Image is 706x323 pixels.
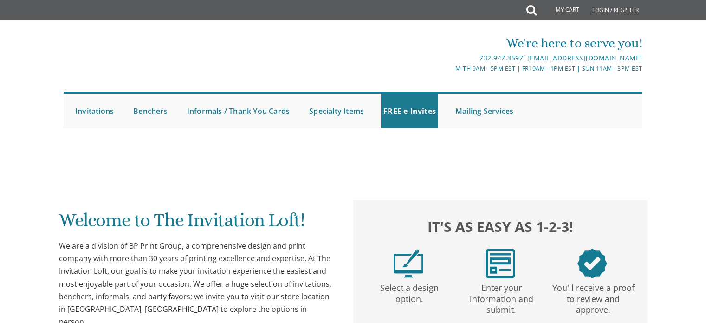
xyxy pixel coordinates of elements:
[549,278,637,316] p: You'll receive a proof to review and approve.
[73,94,116,128] a: Invitations
[381,94,438,128] a: FREE e-Invites
[527,53,642,62] a: [EMAIL_ADDRESS][DOMAIN_NAME]
[536,1,586,20] a: My Cart
[479,53,523,62] a: 732.947.3597
[394,249,423,278] img: step1.png
[185,94,292,128] a: Informals / Thank You Cards
[257,53,642,64] div: |
[257,64,642,73] div: M-Th 9am - 5pm EST | Fri 9am - 1pm EST | Sun 11am - 3pm EST
[257,34,642,53] div: We're here to serve you!
[307,94,366,128] a: Specialty Items
[453,94,516,128] a: Mailing Services
[59,210,335,237] h1: Welcome to The Invitation Loft!
[577,249,607,278] img: step3.png
[457,278,545,316] p: Enter your information and submit.
[363,216,638,237] h2: It's as easy as 1-2-3!
[486,249,515,278] img: step2.png
[365,278,453,305] p: Select a design option.
[131,94,170,128] a: Benchers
